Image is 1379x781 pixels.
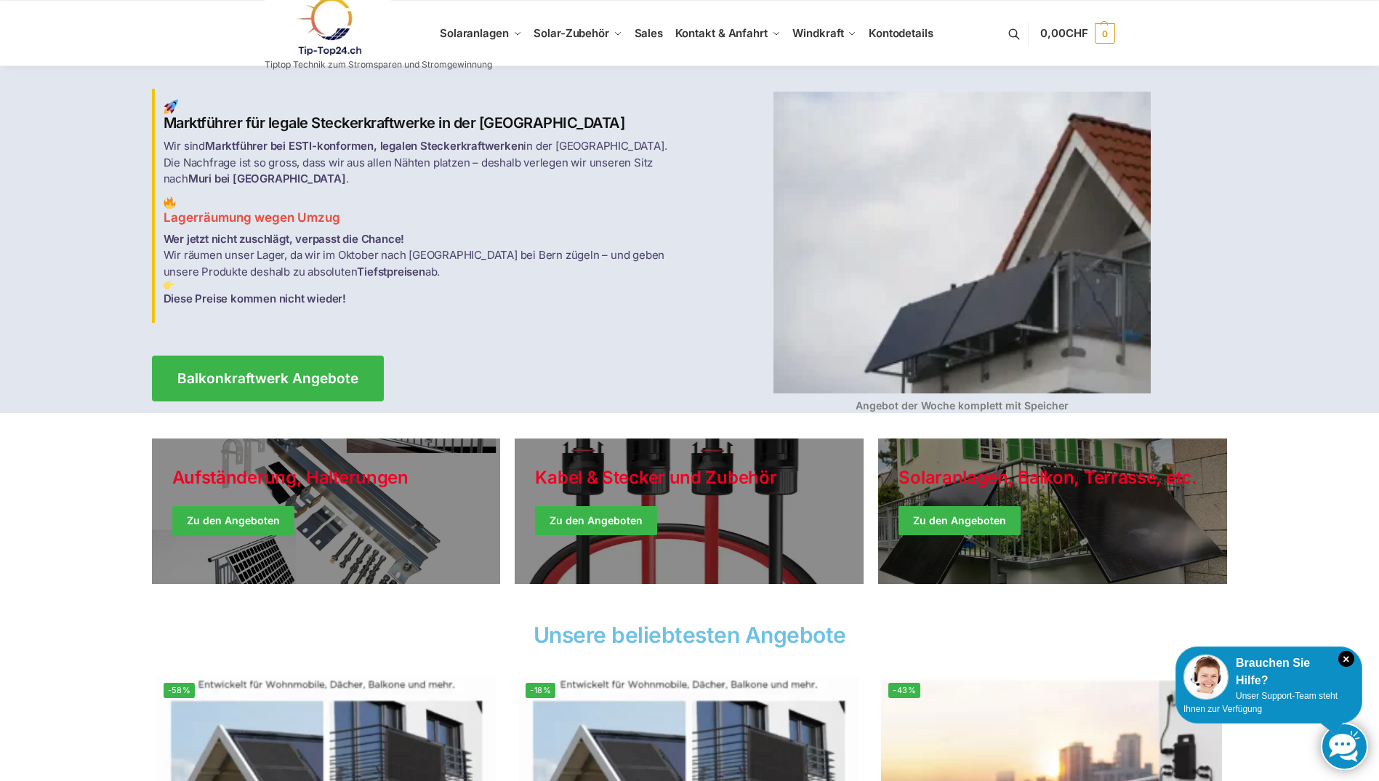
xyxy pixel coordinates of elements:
[1183,654,1229,700] img: Customer service
[863,1,939,66] a: Kontodetails
[1183,654,1354,689] div: Brauchen Sie Hilfe?
[635,26,664,40] span: Sales
[1338,651,1354,667] i: Schließen
[675,26,768,40] span: Kontakt & Anfahrt
[177,372,358,385] span: Balkonkraftwerk Angebote
[265,60,492,69] p: Tiptop Technik zum Stromsparen und Stromgewinnung
[528,1,628,66] a: Solar-Zubehör
[869,26,933,40] span: Kontodetails
[787,1,863,66] a: Windkraft
[534,26,609,40] span: Solar-Zubehör
[164,196,176,209] img: Balkon-Terrassen-Kraftwerke 2
[669,1,787,66] a: Kontakt & Anfahrt
[628,1,669,66] a: Sales
[515,438,864,584] a: Holiday Style
[878,438,1227,584] a: Winter Jackets
[164,292,346,305] strong: Diese Preise kommen nicht wieder!
[164,100,178,114] img: Balkon-Terrassen-Kraftwerke 1
[773,92,1151,393] img: Balkon-Terrassen-Kraftwerke 4
[856,399,1069,412] strong: Angebot der Woche komplett mit Speicher
[152,356,384,401] a: Balkonkraftwerk Angebote
[1183,691,1338,714] span: Unser Support-Team steht Ihnen zur Verfügung
[164,232,405,246] strong: Wer jetzt nicht zuschlägt, verpasst die Chance!
[152,624,1228,646] h2: Unsere beliebtesten Angebote
[440,26,509,40] span: Solaranlagen
[1066,26,1088,40] span: CHF
[164,138,681,188] p: Wir sind in der [GEOGRAPHIC_DATA]. Die Nachfrage ist so gross, dass wir aus allen Nähten platzen ...
[164,100,681,132] h2: Marktführer für legale Steckerkraftwerke in der [GEOGRAPHIC_DATA]
[164,280,174,291] img: Balkon-Terrassen-Kraftwerke 3
[188,172,346,185] strong: Muri bei [GEOGRAPHIC_DATA]
[1040,12,1114,55] a: 0,00CHF 0
[1095,23,1115,44] span: 0
[164,231,681,308] p: Wir räumen unser Lager, da wir im Oktober nach [GEOGRAPHIC_DATA] bei Bern zügeln – und geben unse...
[164,196,681,227] h3: Lagerräumung wegen Umzug
[792,26,843,40] span: Windkraft
[357,265,425,279] strong: Tiefstpreisen
[152,438,501,584] a: Holiday Style
[205,139,523,153] strong: Marktführer bei ESTI-konformen, legalen Steckerkraftwerken
[1040,26,1087,40] span: 0,00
